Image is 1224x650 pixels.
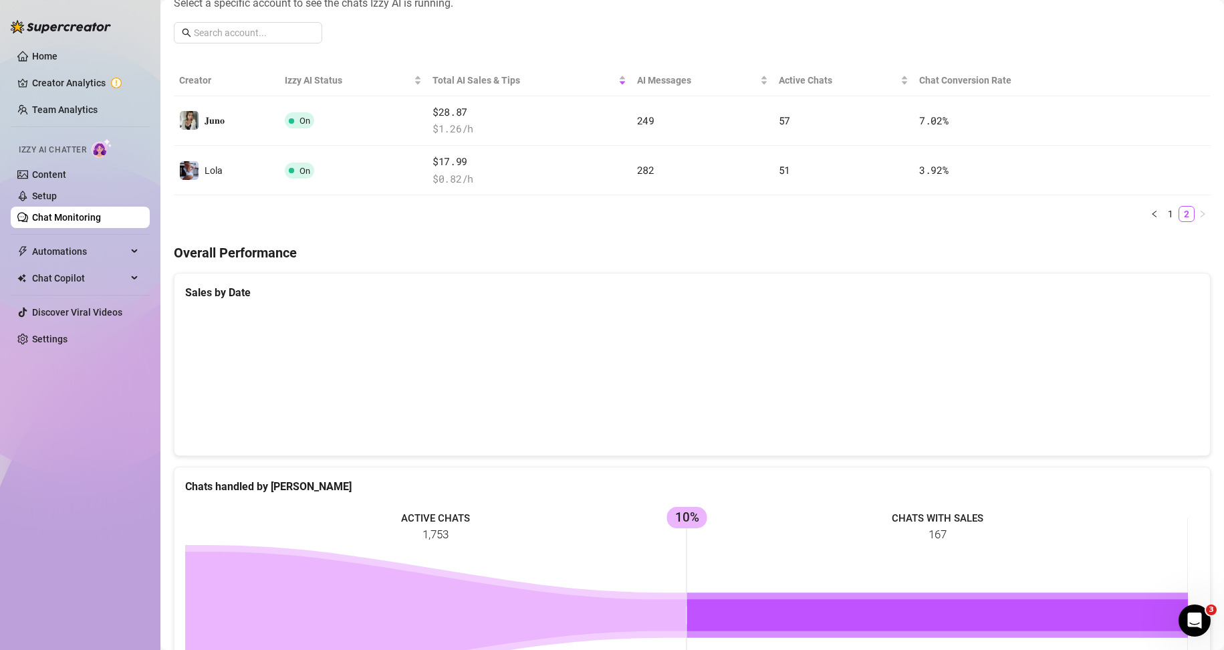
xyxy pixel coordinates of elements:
img: Lola [180,161,199,180]
h4: Overall Performance [174,243,1211,262]
div: Sales by Date [185,284,1199,301]
span: $28.87 [433,104,626,120]
span: Active Chats [779,73,898,88]
th: Total AI Sales & Tips [427,65,632,96]
input: Search account... [194,25,314,40]
button: left [1146,206,1162,222]
img: logo-BBDzfeDw.svg [11,20,111,33]
th: AI Messages [632,65,773,96]
img: Chat Copilot [17,274,26,283]
a: Content [32,169,66,180]
span: $17.99 [433,154,626,170]
div: Chats handled by [PERSON_NAME] [185,478,1199,495]
a: Setup [32,191,57,201]
span: 3.92 % [919,163,949,177]
li: 2 [1179,206,1195,222]
span: Izzy AI Chatter [19,144,86,156]
li: Previous Page [1146,206,1162,222]
span: Lola [205,165,223,176]
li: Next Page [1195,206,1211,222]
span: 𝐉𝐮𝐧𝐨 [205,115,225,126]
span: right [1199,210,1207,218]
a: 1 [1163,207,1178,221]
span: $ 1.26 /h [433,121,626,137]
th: Izzy AI Status [279,65,427,96]
th: Chat Conversion Rate [914,65,1107,96]
a: Home [32,51,57,62]
button: right [1195,206,1211,222]
a: Settings [32,334,68,344]
span: 249 [637,114,654,127]
span: Total AI Sales & Tips [433,73,616,88]
th: Creator [174,65,279,96]
a: 2 [1179,207,1194,221]
span: AI Messages [637,73,757,88]
th: Active Chats [773,65,914,96]
span: left [1150,210,1158,218]
img: 𝐉𝐮𝐧𝐨 [180,111,199,130]
span: 51 [779,163,790,177]
span: On [299,116,310,126]
span: Izzy AI Status [285,73,411,88]
span: 3 [1206,605,1217,615]
img: AI Chatter [92,138,112,158]
a: Discover Viral Videos [32,307,122,318]
span: 7.02 % [919,114,949,127]
span: search [182,28,191,37]
span: $ 0.82 /h [433,171,626,187]
span: Automations [32,241,127,262]
li: 1 [1162,206,1179,222]
span: thunderbolt [17,246,28,257]
a: Team Analytics [32,104,98,115]
span: On [299,166,310,176]
span: Chat Copilot [32,267,127,289]
span: 57 [779,114,790,127]
a: Chat Monitoring [32,212,101,223]
span: 282 [637,163,654,177]
iframe: Intercom live chat [1179,605,1211,637]
a: Creator Analytics exclamation-circle [32,72,139,94]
